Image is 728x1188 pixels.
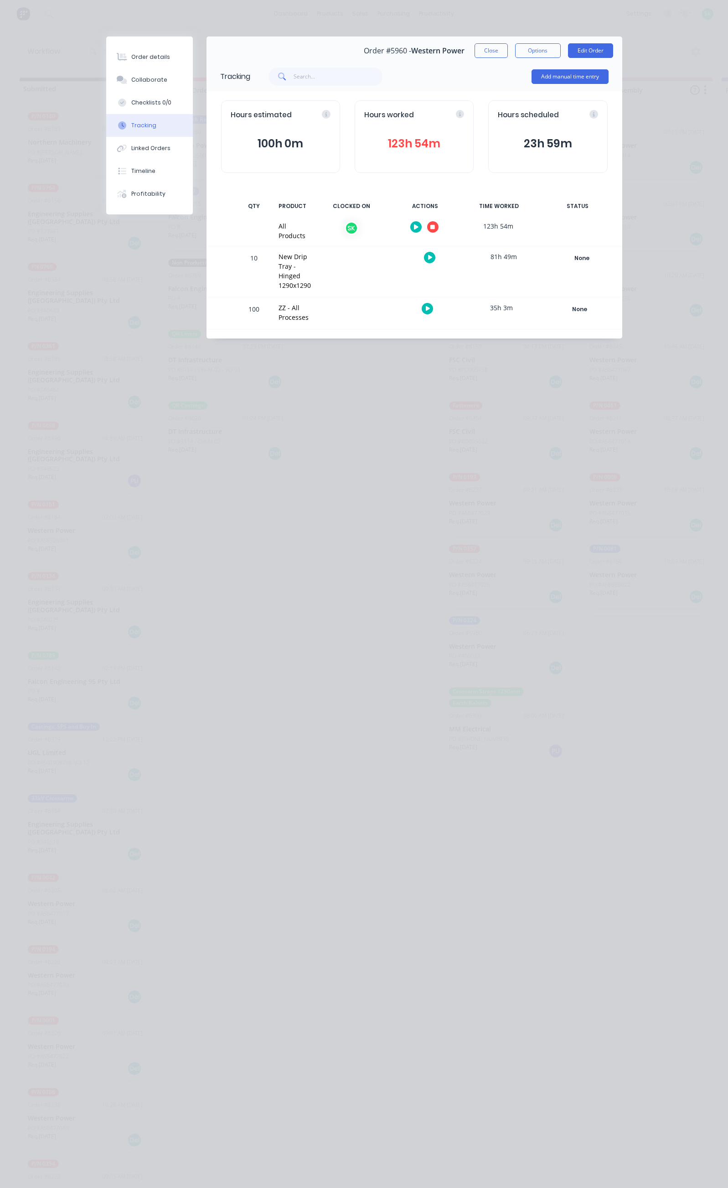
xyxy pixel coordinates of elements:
div: ZZ - All Processes [279,303,309,322]
div: STATUS [539,197,616,216]
button: 123h 54m [364,135,464,152]
div: None [547,303,613,315]
div: Linked Orders [131,144,170,152]
div: 81h 49m [470,246,538,267]
div: QTY [240,197,268,216]
button: Options [515,43,561,58]
div: Order details [131,53,170,61]
button: Linked Orders [106,137,193,160]
button: Close [475,43,508,58]
div: Tracking [220,71,250,82]
button: Edit Order [568,43,613,58]
span: Hours worked [364,110,414,120]
div: TIME WORKED [465,197,533,216]
button: Timeline [106,160,193,182]
div: All Products [279,221,305,240]
div: PRODUCT [273,197,312,216]
button: 23h 59m [498,135,598,152]
button: None [549,252,615,265]
button: Add manual time entry [532,69,609,84]
div: 10 [240,248,268,297]
div: ACTIONS [391,197,460,216]
div: 100 [240,299,268,329]
span: Hours estimated [231,110,292,120]
input: Search... [294,68,382,86]
button: Collaborate [106,68,193,91]
div: New Drip Tray - Hinged 1290x1290 [279,252,311,290]
span: Order #5960 - [364,47,411,55]
div: 35h 3m [467,297,536,318]
div: Checklists 0/0 [131,99,171,107]
span: Western Power [411,47,465,55]
div: Collaborate [131,76,167,84]
div: Profitability [131,190,165,198]
span: Hours scheduled [498,110,559,120]
div: Timeline [131,167,155,175]
div: 123h 54m [464,216,532,236]
div: None [549,252,615,264]
div: SK [345,221,358,235]
button: Order details [106,46,193,68]
div: Tracking [131,121,156,130]
div: CLOCKED ON [317,197,386,216]
button: 100h 0m [231,135,330,152]
button: None [547,303,613,316]
button: Profitability [106,182,193,205]
button: Tracking [106,114,193,137]
button: Checklists 0/0 [106,91,193,114]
